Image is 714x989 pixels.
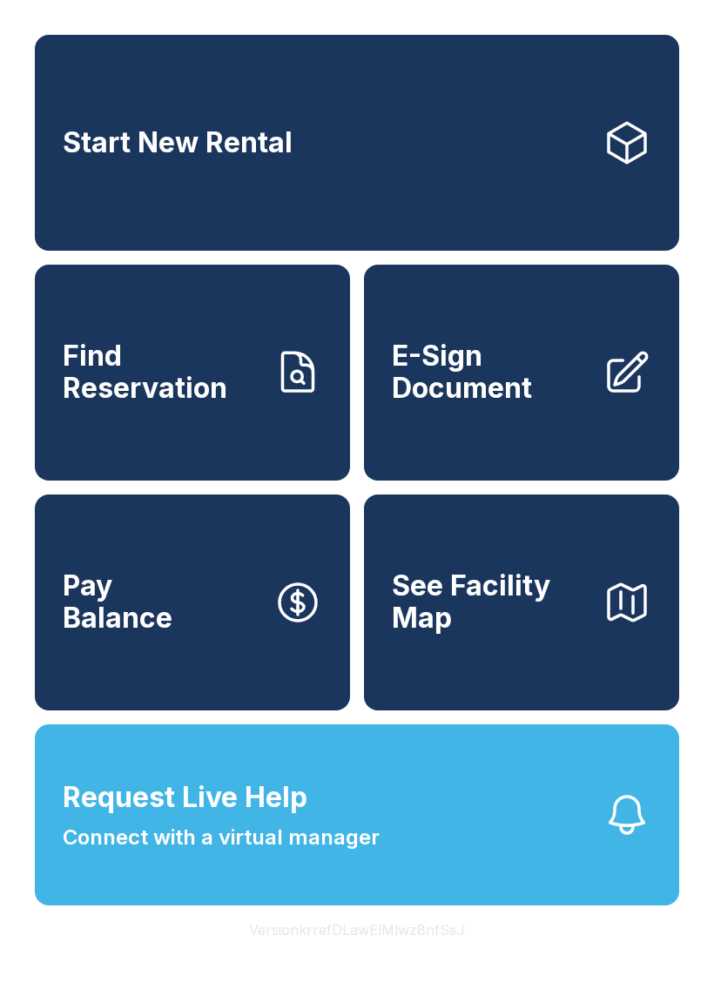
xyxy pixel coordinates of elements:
button: See Facility Map [364,494,679,710]
button: VersionkrrefDLawElMlwz8nfSsJ [235,905,479,954]
span: Pay Balance [63,570,172,634]
a: Start New Rental [35,35,679,251]
span: Connect with a virtual manager [63,822,380,853]
button: PayBalance [35,494,350,710]
a: Find Reservation [35,265,350,481]
span: E-Sign Document [392,340,589,404]
span: Find Reservation [63,340,259,404]
span: Start New Rental [63,127,293,159]
button: Request Live HelpConnect with a virtual manager [35,724,679,905]
a: E-Sign Document [364,265,679,481]
span: Request Live Help [63,777,307,818]
span: See Facility Map [392,570,589,634]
